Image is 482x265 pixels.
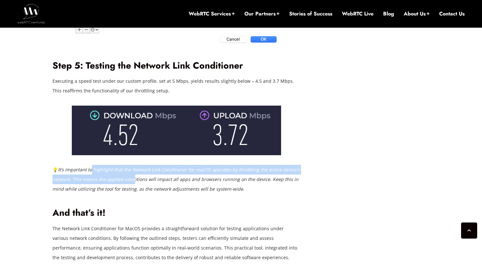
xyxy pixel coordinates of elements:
[342,10,373,17] a: WebRTC Live
[404,10,430,17] a: About Us
[52,60,300,71] h2: Step 5: Testing the Network Link Conditioner
[52,207,300,219] h2: And that’s it!
[289,10,332,17] a: Stories of Success
[439,10,465,17] a: Contact Us
[189,10,235,17] a: WebRTC Services
[52,224,300,262] p: The Network Link Conditioner for MacOS provides a straightforward solution for testing applicatio...
[17,4,45,23] img: WebRTC.ventures
[52,76,300,96] p: Executing a speed test under our custom profile, set at 5 Mbps, yields results slightly below – 4...
[52,166,300,192] em: It’s important to highlight that the Network Link Conditioner for macOS operates by throttling th...
[383,10,394,17] a: Blog
[52,165,300,194] p: 💡
[244,10,279,17] a: Our Partners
